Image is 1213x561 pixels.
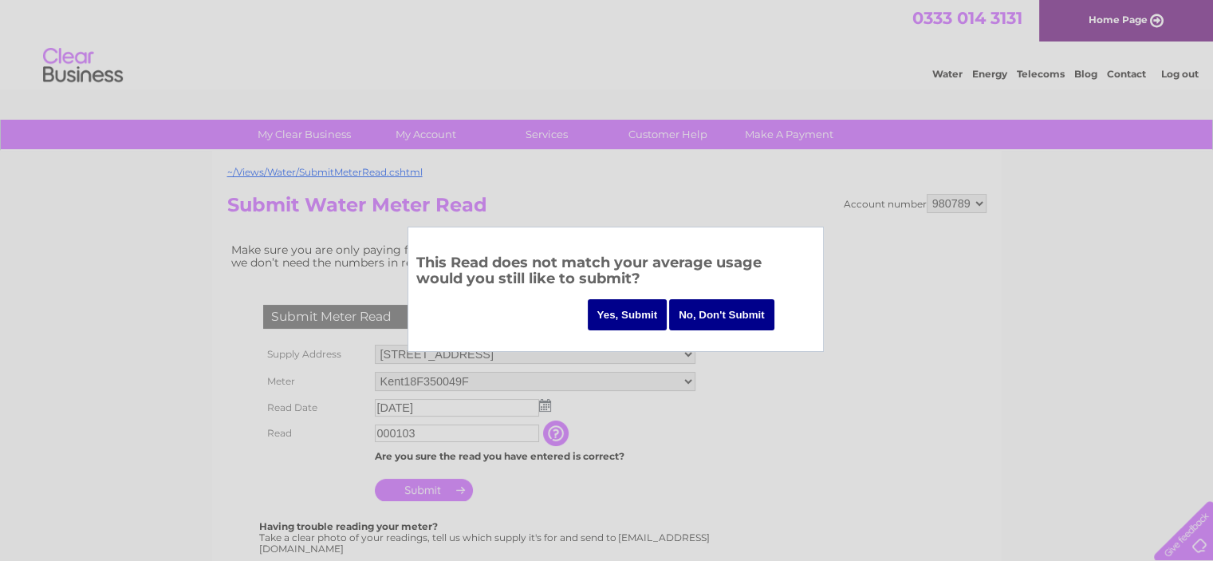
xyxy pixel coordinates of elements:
[416,251,815,295] h3: This Read does not match your average usage would you still like to submit?
[1074,68,1097,80] a: Blog
[669,299,774,330] input: No, Don't Submit
[1160,68,1198,80] a: Log out
[1017,68,1065,80] a: Telecoms
[230,9,984,77] div: Clear Business is a trading name of Verastar Limited (registered in [GEOGRAPHIC_DATA] No. 3667643...
[1107,68,1146,80] a: Contact
[972,68,1007,80] a: Energy
[912,8,1022,28] a: 0333 014 3131
[932,68,963,80] a: Water
[588,299,668,330] input: Yes, Submit
[42,41,124,90] img: logo.png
